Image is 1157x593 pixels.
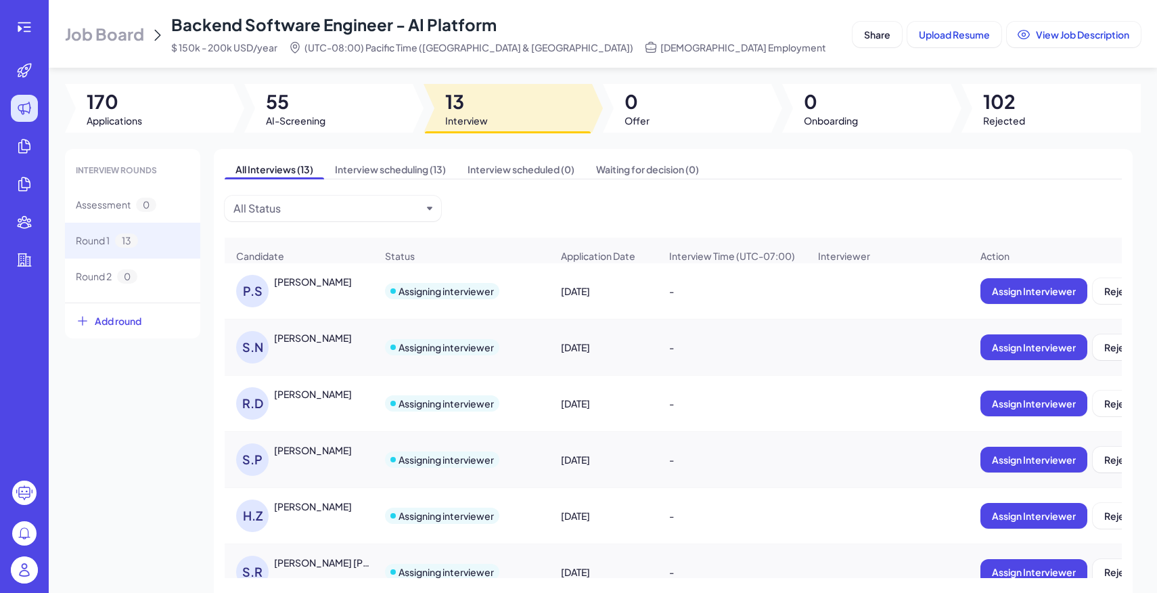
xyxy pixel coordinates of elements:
button: Reject [1093,447,1145,473]
span: Reject [1104,285,1134,297]
div: [DATE] [550,553,657,591]
button: Assign Interviewer [980,334,1087,360]
span: Status [385,249,415,263]
span: 0 [625,89,650,114]
span: Application Date [561,249,635,263]
span: 170 [87,89,142,114]
span: Rejected [983,114,1025,127]
span: $ 150k - 200k USD/year [171,41,277,54]
button: Assign Interviewer [980,278,1087,304]
div: INTERVIEW ROUNDS [65,154,200,187]
span: View Job Description [1036,28,1129,41]
div: [DATE] [550,272,657,310]
button: Assign Interviewer [980,503,1087,529]
button: Assign Interviewer [980,559,1087,585]
span: Applications [87,114,142,127]
span: Interview scheduled (0) [457,160,585,179]
span: Waiting for decision (0) [585,160,710,179]
span: Share [864,28,890,41]
div: - [658,553,806,591]
span: Reject [1104,566,1134,578]
span: All Interviews (13) [225,160,324,179]
span: Backend Software Engineer - AI Platform [171,14,497,35]
span: Assign Interviewer [992,510,1076,522]
div: Hang Zhang [274,500,352,513]
span: Round 1 [76,234,110,248]
button: Share [853,22,902,47]
button: Reject [1093,391,1145,416]
span: Job Board [65,23,144,45]
span: Interview [445,114,488,127]
span: Interview scheduling (13) [324,160,457,179]
span: 55 [266,89,325,114]
span: [DEMOGRAPHIC_DATA] Employment [660,41,826,54]
span: Upload Resume [919,28,990,41]
span: Assign Interviewer [992,341,1076,353]
button: All Status [233,200,422,217]
div: - [658,385,806,422]
button: Assign Interviewer [980,447,1087,473]
div: Assigning interviewer [399,453,494,466]
button: View Job Description [1007,22,1141,47]
span: Round 2 [76,269,112,284]
span: Assign Interviewer [992,397,1076,410]
div: [DATE] [550,497,657,535]
div: Shreyas Ramkumar Karthik [274,556,374,569]
div: - [658,328,806,366]
span: Interview Time (UTC-07:00) [669,249,795,263]
div: All Status [233,200,281,217]
span: Onboarding [804,114,858,127]
div: Sri Nikitha Kalidindi [274,331,352,345]
span: 13 [445,89,488,114]
div: R.D [236,387,269,420]
div: Rahul Dalal [274,387,352,401]
div: Srikar Prayaga [274,443,352,457]
span: Reject [1104,454,1134,466]
span: Reject [1104,510,1134,522]
span: Action [980,249,1009,263]
span: 13 [115,234,138,248]
span: Assign Interviewer [992,285,1076,297]
div: - [658,272,806,310]
span: Assign Interviewer [992,566,1076,578]
div: Priya Shastri [274,275,352,288]
span: Offer [625,114,650,127]
span: Candidate [236,249,284,263]
div: Assigning interviewer [399,565,494,579]
div: [DATE] [550,328,657,366]
div: [DATE] [550,441,657,479]
div: - [658,441,806,479]
img: user_logo.png [11,556,38,584]
button: Add round [65,303,200,338]
button: Reject [1093,334,1145,360]
button: Reject [1093,503,1145,529]
div: S.R [236,556,269,588]
span: AI-Screening [266,114,325,127]
button: Upload Resume [907,22,1001,47]
div: H.Z [236,500,269,532]
span: Assign Interviewer [992,454,1076,466]
span: Assessment [76,198,131,212]
button: Reject [1093,559,1145,585]
button: Reject [1093,278,1145,304]
span: Reject [1104,397,1134,410]
button: Assign Interviewer [980,391,1087,416]
span: 0 [136,198,156,212]
span: Reject [1104,341,1134,353]
div: S.P [236,443,269,476]
div: P.S [236,275,269,307]
span: Add round [95,314,141,328]
div: Assigning interviewer [399,509,494,523]
span: 0 [804,89,858,114]
div: S.N [236,331,269,364]
div: [DATE] [550,385,657,422]
div: Assigning interviewer [399,284,494,298]
span: Interviewer [818,249,870,263]
div: Assigning interviewer [399,341,494,354]
div: Assigning interviewer [399,397,494,410]
span: (UTC-08:00) Pacific Time ([GEOGRAPHIC_DATA] & [GEOGRAPHIC_DATA]) [304,41,633,54]
div: - [658,497,806,535]
span: 102 [983,89,1025,114]
span: 0 [117,269,137,284]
